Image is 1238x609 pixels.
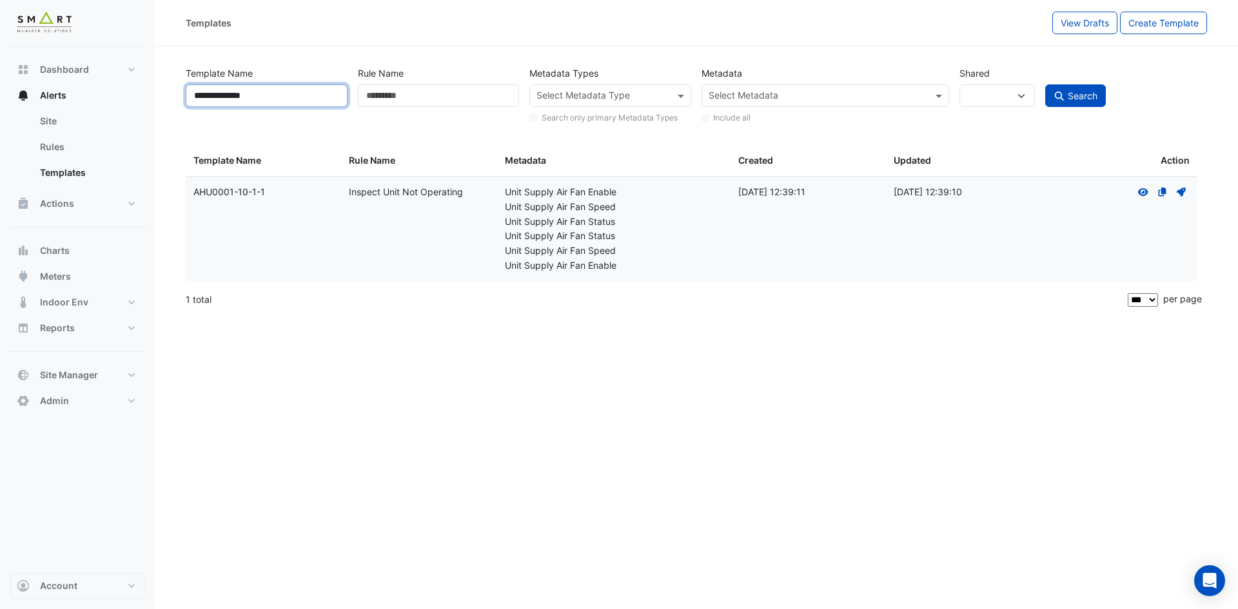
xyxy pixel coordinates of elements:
[738,185,878,200] div: [DATE] 12:39:11
[40,270,71,283] span: Meters
[40,63,89,76] span: Dashboard
[1052,12,1117,34] button: View Drafts
[17,296,30,309] app-icon: Indoor Env
[17,394,30,407] app-icon: Admin
[1128,17,1199,28] span: Create Template
[40,369,98,382] span: Site Manager
[1175,186,1187,197] fa-icon: Deploy
[186,62,253,84] label: Template Name
[40,394,69,407] span: Admin
[1137,186,1149,197] fa-icon: View
[542,112,678,124] label: Search only primary Metadata Types
[10,315,144,341] button: Reports
[40,296,88,309] span: Indoor Env
[17,63,30,76] app-icon: Dashboard
[10,191,144,217] button: Actions
[713,112,751,124] label: Include all
[186,284,1125,316] div: 1 total
[30,108,144,134] a: Site
[535,88,630,105] div: Select Metadata Type
[40,197,74,210] span: Actions
[10,108,144,191] div: Alerts
[358,62,404,84] label: Rule Name
[10,289,144,315] button: Indoor Env
[505,244,723,258] div: Unit Supply Air Fan Speed
[959,62,990,84] label: Shared
[10,82,144,108] button: Alerts
[1194,565,1225,596] div: Open Intercom Messenger
[186,16,231,30] div: Templates
[894,185,1034,200] div: [DATE] 12:39:10
[505,155,546,166] span: Metadata
[1068,90,1097,101] span: Search
[10,362,144,388] button: Site Manager
[15,10,74,36] img: Company Logo
[40,322,75,334] span: Reports
[1157,186,1168,197] fa-icon: The template is owned by a different customer and is shared with you. A copy has to be created to...
[10,573,144,599] button: Account
[505,185,723,200] div: Unit Supply Air Fan Enable
[1161,153,1190,168] span: Action
[17,322,30,334] app-icon: Reports
[738,155,773,166] span: Created
[529,62,598,84] label: Metadata Types
[17,270,30,283] app-icon: Meters
[10,388,144,414] button: Admin
[1045,84,1106,107] button: Search
[193,155,261,166] span: Template Name
[17,89,30,102] app-icon: Alerts
[40,579,77,592] span: Account
[10,264,144,289] button: Meters
[10,238,144,264] button: Charts
[30,160,144,186] a: Templates
[707,88,778,105] div: Select Metadata
[17,244,30,257] app-icon: Charts
[40,244,70,257] span: Charts
[505,258,723,273] div: Unit Supply Air Fan Enable
[505,215,723,229] div: Unit Supply Air Fan Status
[702,62,742,84] label: Metadata
[30,134,144,160] a: Rules
[10,57,144,82] button: Dashboard
[349,155,395,166] span: Rule Name
[894,155,931,166] span: Updated
[17,369,30,382] app-icon: Site Manager
[505,229,723,244] div: Unit Supply Air Fan Status
[1120,12,1207,34] button: Create Template
[1061,17,1109,28] span: View Drafts
[193,185,333,200] div: AHU0001-10-1-1
[17,197,30,210] app-icon: Actions
[1163,293,1202,304] span: per page
[40,89,66,102] span: Alerts
[505,200,723,215] div: Unit Supply Air Fan Speed
[349,185,489,200] div: Inspect Unit Not Operating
